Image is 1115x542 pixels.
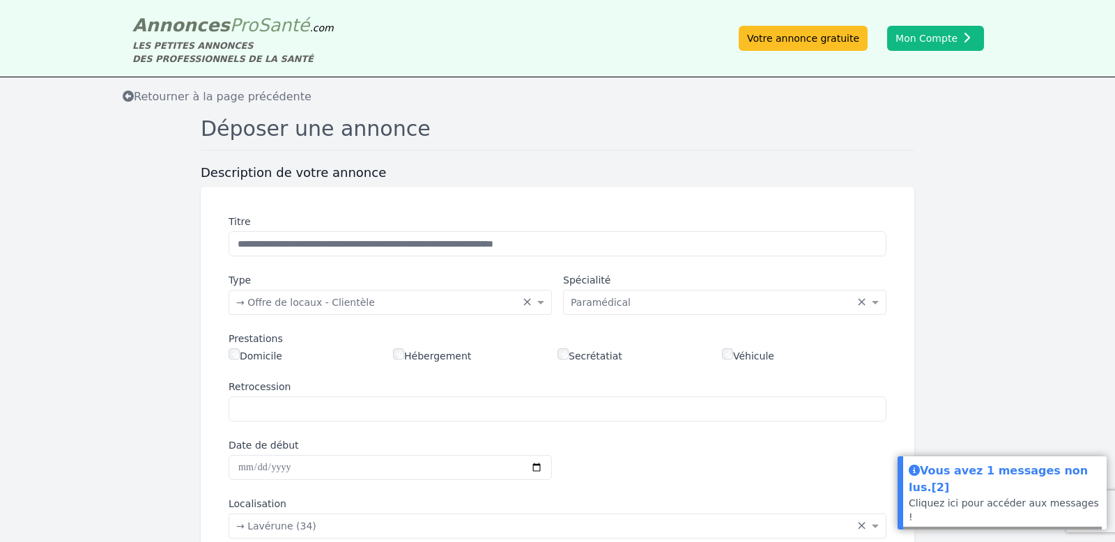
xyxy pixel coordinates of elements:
[229,215,886,229] label: Titre
[229,497,886,511] label: Localisation
[229,348,282,363] label: Domicile
[393,348,404,359] input: Hébergement
[201,116,914,150] h1: Déposer une annonce
[909,462,1101,496] div: Vous avez 1 messages non lus.
[557,348,622,363] label: Secrétatiat
[132,39,334,65] div: LES PETITES ANNONCES DES PROFESSIONNELS DE LA SANTÉ
[230,15,259,36] span: Pro
[229,332,886,346] div: Prestations
[201,164,914,181] h3: Description de votre annonce
[229,273,552,287] label: Type
[722,348,774,363] label: Véhicule
[563,273,886,287] label: Spécialité
[909,497,1099,522] a: Cliquez ici pour accéder aux messages !
[856,295,868,309] span: Clear all
[132,15,334,36] a: AnnoncesProSanté.com
[123,90,312,103] span: Retourner à la page précédente
[887,26,984,51] button: Mon Compte
[309,22,333,33] span: .com
[856,519,868,533] span: Clear all
[229,380,886,394] label: Retrocession
[739,26,868,51] a: Votre annonce gratuite
[132,15,230,36] span: Annonces
[258,15,309,36] span: Santé
[229,438,552,452] label: Date de début
[522,295,534,309] span: Clear all
[557,348,569,359] input: Secrétatiat
[722,348,733,359] input: Véhicule
[229,348,240,359] input: Domicile
[393,348,471,363] label: Hébergement
[123,91,134,102] i: Retourner à la liste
